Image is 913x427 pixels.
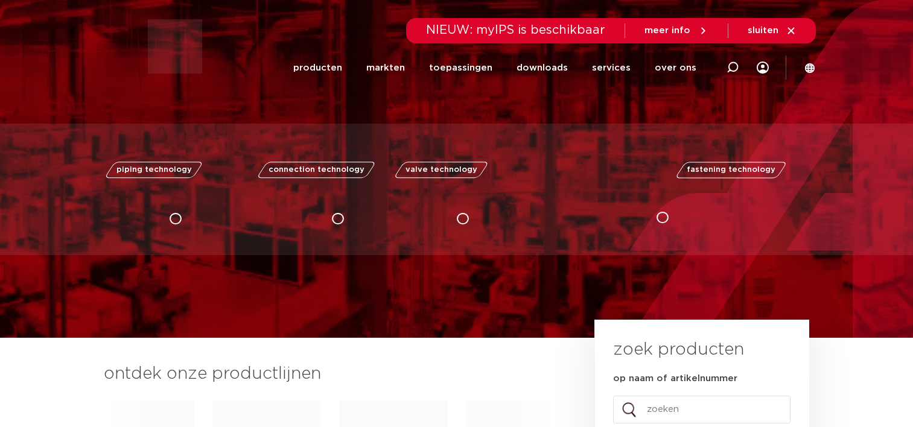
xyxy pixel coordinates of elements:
h3: zoek producten [613,338,744,362]
a: meer info [644,25,708,36]
a: sluiten [748,25,797,36]
label: op naam of artikelnummer [613,373,737,385]
a: downloads [517,45,568,91]
span: valve technology [406,166,477,174]
span: fastening technology [687,166,775,174]
span: sluiten [748,26,778,35]
h3: ontdek onze productlijnen [104,362,554,386]
a: over ons [655,45,696,91]
input: zoeken [613,396,791,423]
nav: Menu [293,45,696,91]
a: markten [366,45,405,91]
span: meer info [644,26,690,35]
span: piping technology [116,166,192,174]
a: toepassingen [429,45,492,91]
div: my IPS [757,54,769,81]
span: NIEUW: myIPS is beschikbaar [426,24,605,36]
span: connection technology [268,166,364,174]
a: services [592,45,631,91]
a: producten [293,45,342,91]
